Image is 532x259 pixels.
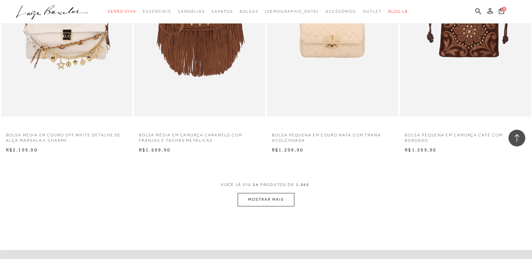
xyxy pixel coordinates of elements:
[363,5,382,18] a: categoryNavScreenReaderText
[296,182,310,187] span: 1.045
[107,5,136,18] a: categoryNavScreenReaderText
[238,193,294,206] button: MOSTRAR MAIS
[272,147,303,152] span: R$1.299,90
[178,9,205,14] span: Sandálias
[221,182,311,187] span: VOCÊ JÁ VIU PRODUTOS DE
[139,147,171,152] span: R$1.699,90
[178,5,205,18] a: categoryNavScreenReaderText
[502,7,506,11] span: 0
[388,9,408,14] span: BLOG LB
[363,9,382,14] span: Outlet
[388,5,408,18] a: BLOG LB
[134,128,265,144] a: BOLSA MÉDIA EM CAMURÇA CARAMELO COM FRANJAS E TACHAS METÁLICAS
[253,182,259,187] span: 24
[107,9,136,14] span: Verão Viva
[326,5,356,18] a: categoryNavScreenReaderText
[400,128,531,144] a: BOLSA PEQUENA EM CAMURÇA CAFÉ COM BORDADO
[6,147,38,152] span: R$2.199,90
[497,7,506,16] button: 0
[211,9,233,14] span: Sapatos
[240,9,258,14] span: Bolsas
[143,9,171,14] span: Essenciais
[143,5,171,18] a: categoryNavScreenReaderText
[326,9,356,14] span: Acessórios
[267,128,398,144] a: BOLSA PEQUENA EM COURO NATA COM TRAMA ACOLCHOADA
[265,9,319,14] span: [DEMOGRAPHIC_DATA]
[405,147,436,152] span: R$1.399,90
[265,5,319,18] a: noSubCategoriesText
[1,128,132,144] a: BOLSA MÉDIA EM COURO OFF WHITE DETALHE DE ALÇA MARSALA E CHARME
[211,5,233,18] a: categoryNavScreenReaderText
[240,5,258,18] a: categoryNavScreenReaderText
